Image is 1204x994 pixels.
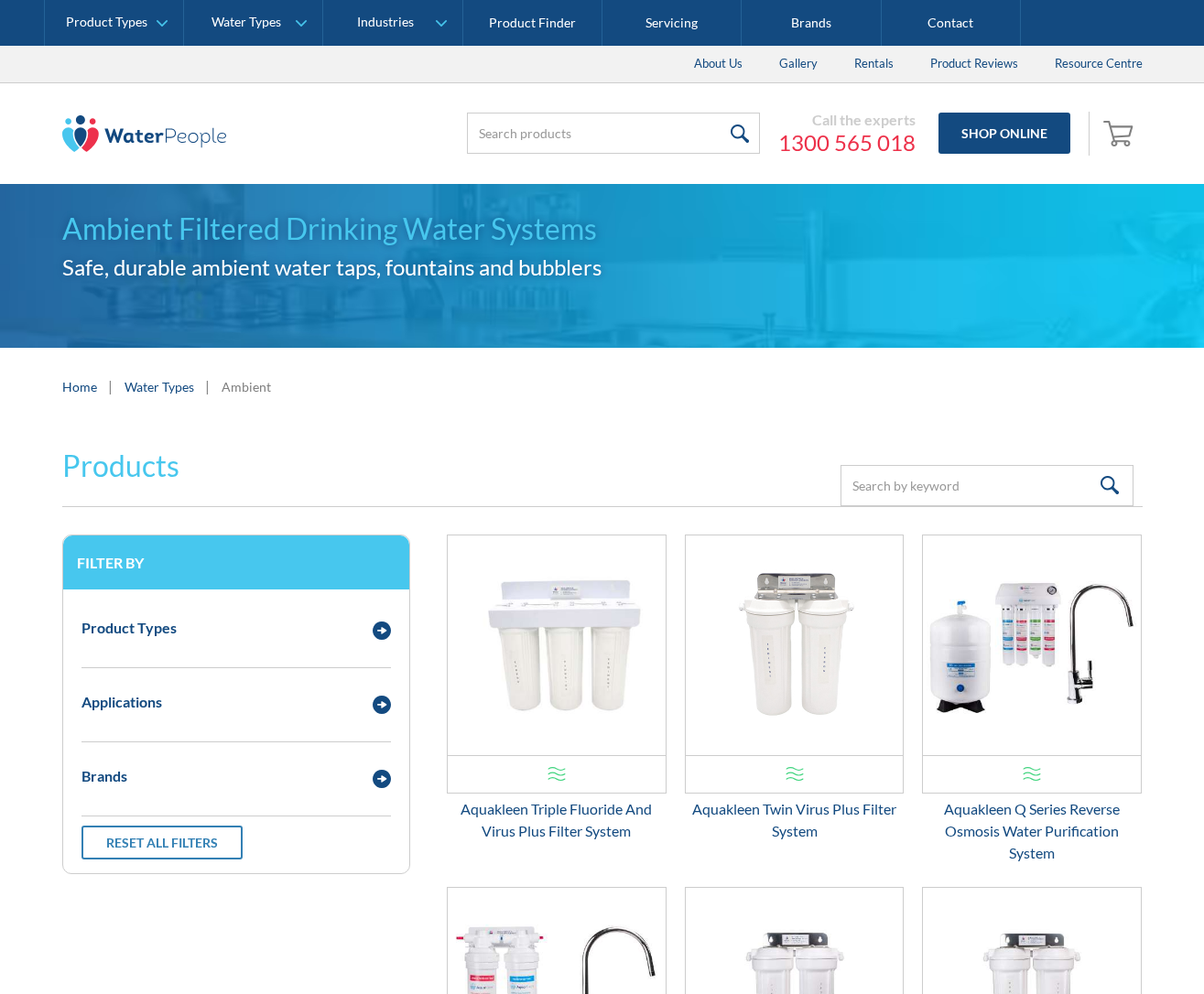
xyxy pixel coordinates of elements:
[212,15,281,30] div: Water Types
[62,377,97,396] a: Home
[125,377,194,396] a: Water Types
[778,111,916,129] div: Call the experts
[922,798,1142,864] div: Aquakleen Q Series Reverse Osmosis Water Purification System
[912,46,1036,82] a: Product Reviews
[685,798,905,842] div: Aquakleen Twin Virus Plus Filter System
[222,377,271,396] div: Ambient
[62,115,227,152] img: The Water People
[66,15,147,30] div: Product Types
[467,113,760,154] input: Search products
[81,765,127,787] div: Brands
[62,444,179,488] h2: Products
[77,554,396,571] h3: Filter by
[686,535,904,755] img: Aquakleen Twin Virus Plus Filter System
[81,691,162,713] div: Applications
[685,535,905,842] a: Aquakleen Twin Virus Plus Filter SystemAquakleen Twin Virus Plus Filter System
[357,15,414,30] div: Industries
[203,375,212,397] div: |
[447,535,667,842] a: Aquakleen Triple Fluoride And Virus Plus Filter SystemAquakleen Triple Fluoride And Virus Plus Fi...
[676,46,761,82] a: About Us
[1099,112,1143,156] a: Open cart
[62,251,1143,284] h2: Safe, durable ambient water taps, fountains and bubblers
[841,465,1133,506] input: Search by keyword
[62,207,1143,251] h1: Ambient Filtered Drinking Water Systems
[923,535,1141,755] img: Aquakleen Q Series Reverse Osmosis Water Purification System
[81,617,177,639] div: Product Types
[836,46,912,82] a: Rentals
[1036,46,1161,82] a: Resource Centre
[448,535,666,755] img: Aquakleen Triple Fluoride And Virus Plus Filter System
[761,46,836,82] a: Gallery
[106,375,115,397] div: |
[81,826,243,859] a: Reset all filters
[778,129,916,157] a: 1300 565 018
[922,535,1142,864] a: Aquakleen Q Series Reverse Osmosis Water Purification SystemAquakleen Q Series Reverse Osmosis Wa...
[938,113,1070,154] a: Shop Online
[1103,118,1138,147] img: shopping cart
[447,798,667,842] div: Aquakleen Triple Fluoride And Virus Plus Filter System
